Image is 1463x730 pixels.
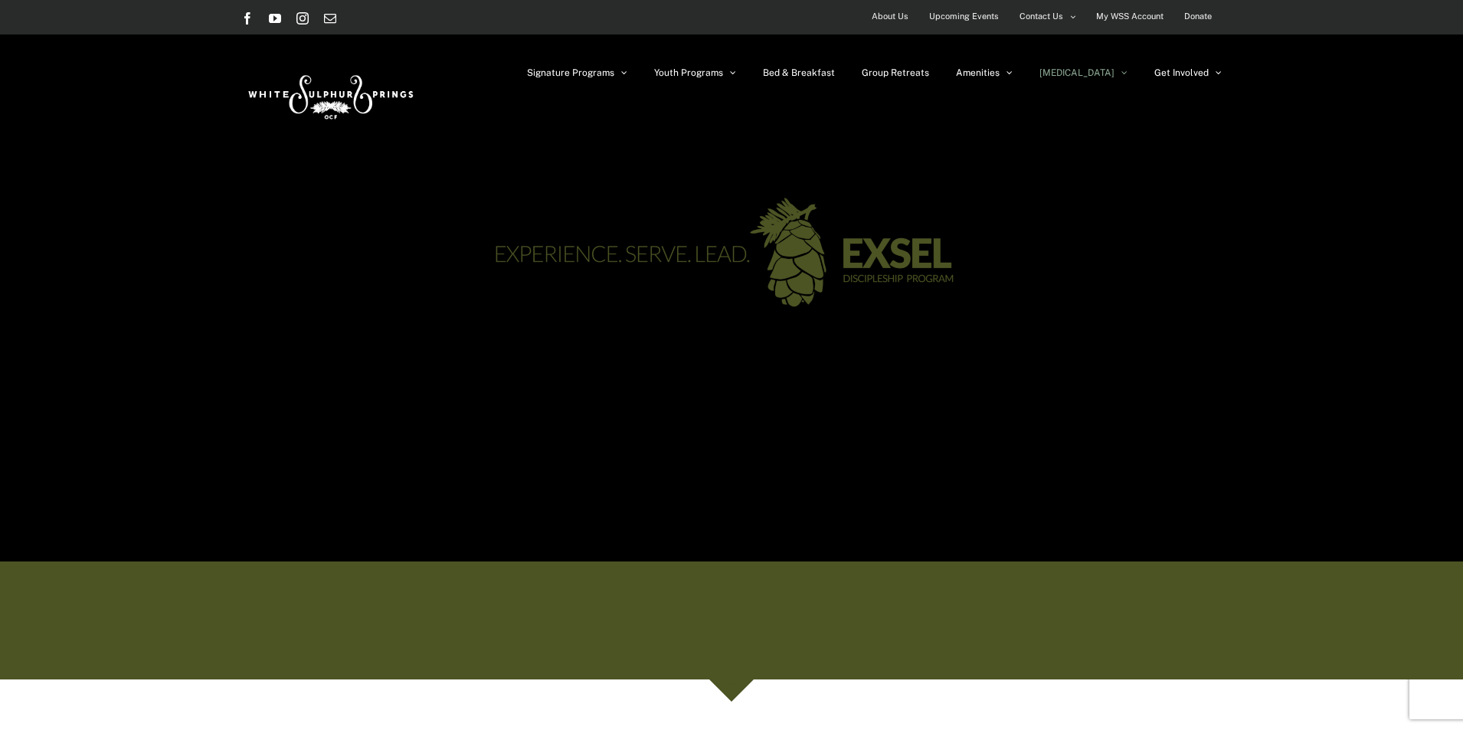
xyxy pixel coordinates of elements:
span: Upcoming Events [929,5,999,28]
a: Amenities [956,34,1013,111]
img: exsel-green-logo-03 [463,177,1000,331]
a: Youth Programs [654,34,736,111]
span: Amenities [956,68,1000,77]
a: YouTube [269,12,281,25]
a: Email [324,12,336,25]
span: Youth Programs [654,68,723,77]
a: Instagram [296,12,309,25]
a: Signature Programs [527,34,627,111]
span: Signature Programs [527,68,614,77]
a: Facebook [241,12,254,25]
span: Donate [1184,5,1212,28]
span: [MEDICAL_DATA] [1039,68,1114,77]
a: Get Involved [1154,34,1222,111]
span: Get Involved [1154,68,1209,77]
img: White Sulphur Springs Logo [241,58,417,130]
nav: Main Menu [527,34,1222,111]
span: Group Retreats [862,68,929,77]
a: Group Retreats [862,34,929,111]
span: Bed & Breakfast [763,68,835,77]
span: My WSS Account [1096,5,1164,28]
iframe: YouTube video player 1 [502,385,961,660]
a: [MEDICAL_DATA] [1039,34,1128,111]
span: About Us [872,5,908,28]
span: Contact Us [1020,5,1063,28]
a: Bed & Breakfast [763,34,835,111]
